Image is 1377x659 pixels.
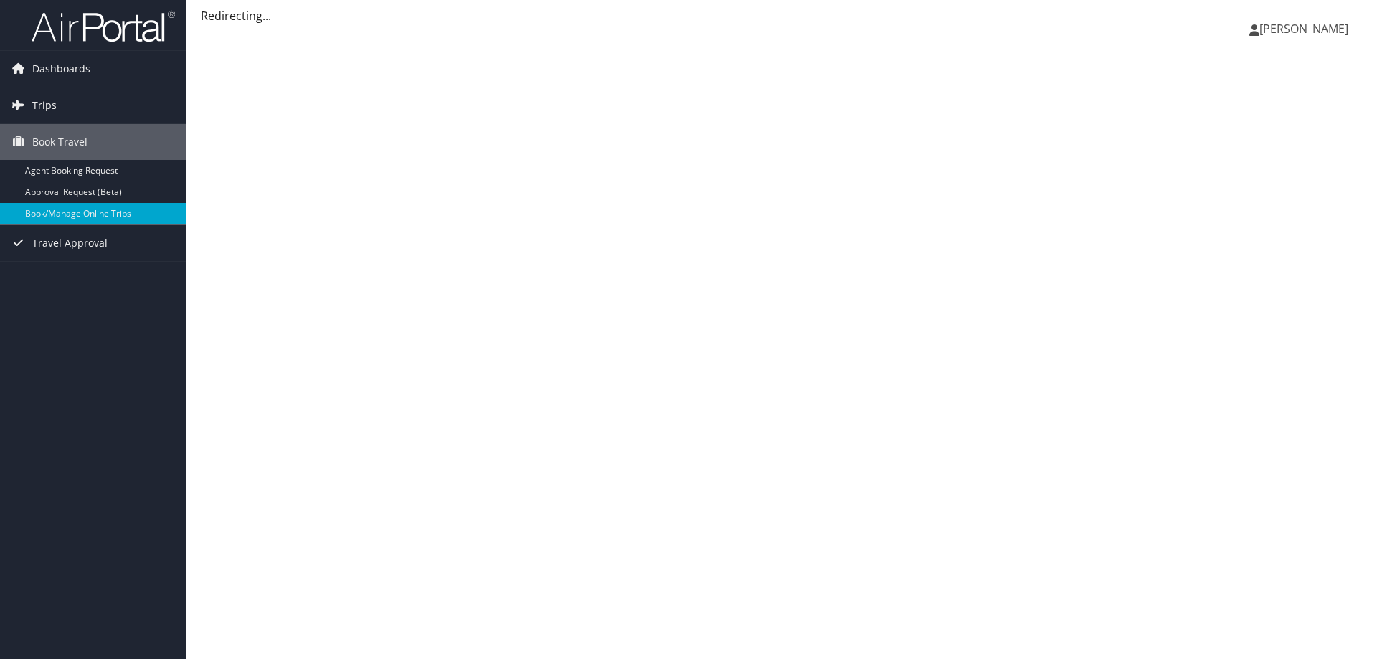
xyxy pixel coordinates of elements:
[32,51,90,87] span: Dashboards
[32,9,175,43] img: airportal-logo.png
[1249,7,1363,50] a: [PERSON_NAME]
[32,87,57,123] span: Trips
[201,7,1363,24] div: Redirecting...
[32,225,108,261] span: Travel Approval
[1259,21,1348,37] span: [PERSON_NAME]
[32,124,87,160] span: Book Travel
